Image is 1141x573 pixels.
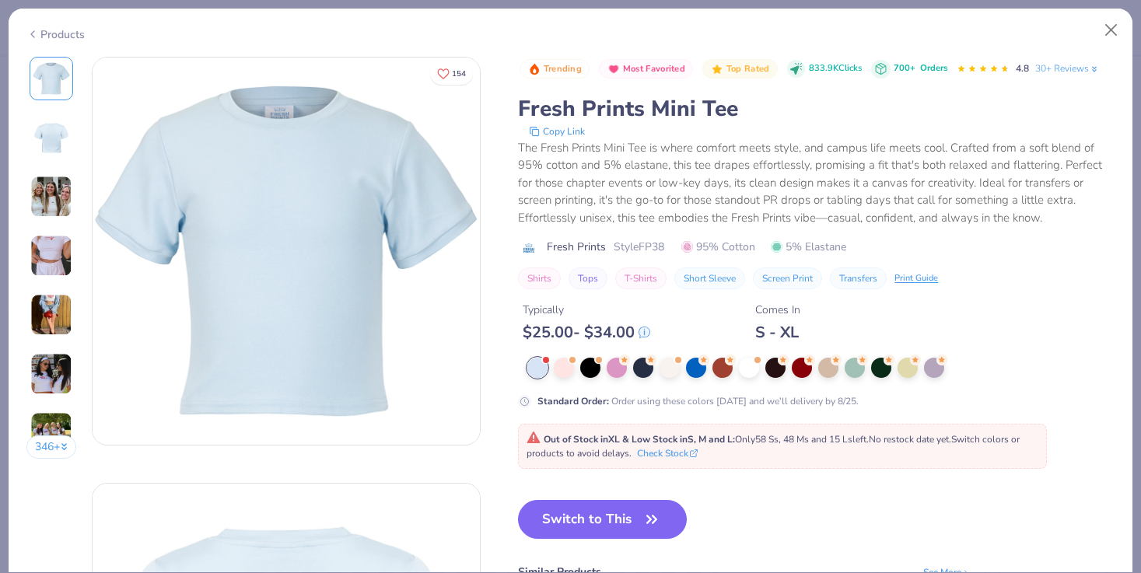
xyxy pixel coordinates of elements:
[430,62,473,85] button: Like
[957,57,1010,82] div: 4.8 Stars
[30,235,72,277] img: User generated content
[607,63,620,75] img: Most Favorited sort
[26,435,77,459] button: 346+
[30,176,72,218] img: User generated content
[755,302,800,318] div: Comes In
[615,267,667,289] button: T-Shirts
[753,267,822,289] button: Screen Print
[537,395,609,407] strong: Standard Order :
[537,394,859,408] div: Order using these colors [DATE] and we’ll delivery by 8/25.
[726,65,770,73] span: Top Rated
[524,124,590,139] button: copy to clipboard
[518,139,1115,227] div: The Fresh Prints Mini Tee is where comfort meets style, and campus life meets cool. Crafted from ...
[920,62,947,74] span: Orders
[518,267,561,289] button: Shirts
[1035,61,1100,75] a: 30+ Reviews
[518,500,687,539] button: Switch to This
[30,353,72,395] img: User generated content
[771,239,846,255] span: 5% Elastane
[637,446,698,460] button: Check Stock
[26,26,85,43] div: Products
[544,65,582,73] span: Trending
[674,267,745,289] button: Short Sleeve
[544,433,622,445] strong: Out of Stock in XL
[547,239,606,255] span: Fresh Prints
[518,94,1115,124] div: Fresh Prints Mini Tee
[830,267,887,289] button: Transfers
[1097,16,1126,45] button: Close
[755,323,800,342] div: S - XL
[452,70,466,78] span: 154
[809,62,862,75] span: 833.9K Clicks
[30,294,72,336] img: User generated content
[523,302,650,318] div: Typically
[702,59,777,79] button: Badge Button
[622,433,735,445] strong: & Low Stock in S, M and L :
[894,62,947,75] div: 700+
[1016,62,1029,75] span: 4.8
[623,65,685,73] span: Most Favorited
[527,433,1020,459] span: Only 58 Ss, 48 Ms and 15 Ls left. Switch colors or products to avoid delays.
[614,239,664,255] span: Style FP38
[599,59,693,79] button: Badge Button
[894,272,938,285] div: Print Guide
[93,58,480,445] img: Front
[681,239,755,255] span: 95% Cotton
[569,267,607,289] button: Tops
[33,60,70,97] img: Front
[518,242,539,254] img: brand logo
[520,59,590,79] button: Badge Button
[523,323,650,342] div: $ 25.00 - $ 34.00
[33,119,70,156] img: Back
[711,63,723,75] img: Top Rated sort
[30,412,72,454] img: User generated content
[869,433,951,445] span: No restock date yet.
[528,63,541,75] img: Trending sort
